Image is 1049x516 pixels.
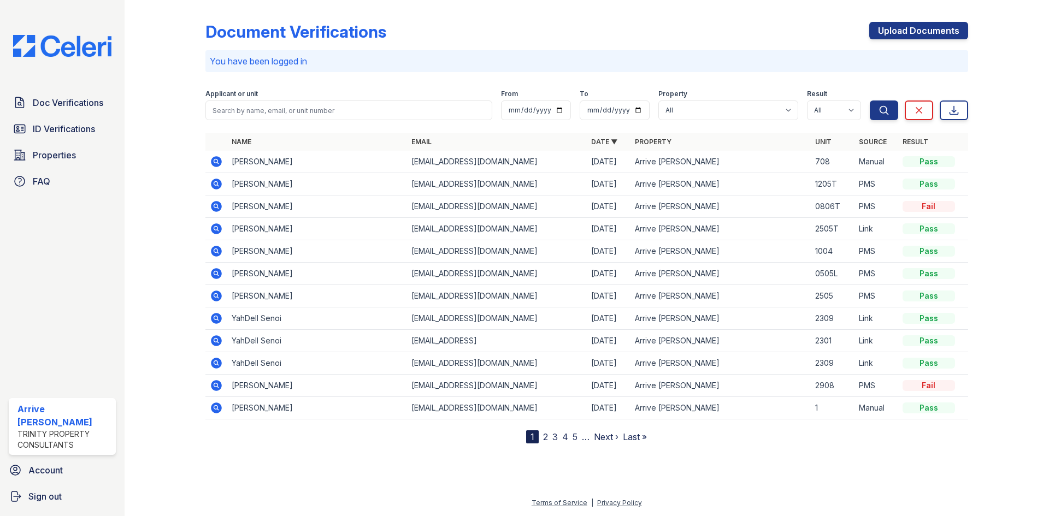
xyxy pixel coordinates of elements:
a: Unit [815,138,832,146]
a: Date ▼ [591,138,617,146]
td: [PERSON_NAME] [227,195,407,218]
td: [PERSON_NAME] [227,173,407,195]
a: Next › [594,431,618,442]
td: Arrive [PERSON_NAME] [630,218,810,240]
div: 1 [526,430,539,443]
td: 0505L [811,263,854,285]
td: [EMAIL_ADDRESS][DOMAIN_NAME] [407,240,587,263]
div: Pass [903,223,955,234]
span: Sign out [28,490,62,503]
td: [EMAIL_ADDRESS][DOMAIN_NAME] [407,397,587,419]
span: … [582,430,590,443]
td: [DATE] [587,240,630,263]
div: Pass [903,179,955,189]
td: [EMAIL_ADDRESS][DOMAIN_NAME] [407,151,587,173]
a: ID Verifications [9,118,116,140]
span: Doc Verifications [33,96,103,109]
a: Privacy Policy [597,499,642,507]
td: PMS [854,285,898,307]
td: [EMAIL_ADDRESS][DOMAIN_NAME] [407,173,587,195]
a: Result [903,138,928,146]
span: Properties [33,149,76,162]
td: YahDell Senoi [227,330,407,352]
td: [PERSON_NAME] [227,151,407,173]
input: Search by name, email, or unit number [205,100,492,120]
a: Account [4,459,120,481]
a: Last » [623,431,647,442]
td: [EMAIL_ADDRESS][DOMAIN_NAME] [407,218,587,240]
td: Manual [854,151,898,173]
td: 2301 [811,330,854,352]
div: Pass [903,335,955,346]
td: YahDell Senoi [227,352,407,375]
a: FAQ [9,170,116,192]
a: Sign out [4,485,120,507]
div: Document Verifications [205,22,386,41]
td: Arrive [PERSON_NAME] [630,352,810,375]
td: [DATE] [587,397,630,419]
div: Pass [903,402,955,413]
span: ID Verifications [33,122,95,135]
div: Fail [903,380,955,391]
td: [PERSON_NAME] [227,263,407,285]
label: Applicant or unit [205,90,258,98]
td: [DATE] [587,352,630,375]
td: 2505 [811,285,854,307]
label: From [501,90,518,98]
td: Manual [854,397,898,419]
td: [PERSON_NAME] [227,375,407,397]
td: [DATE] [587,263,630,285]
td: 1004 [811,240,854,263]
td: 708 [811,151,854,173]
div: Arrive [PERSON_NAME] [17,402,111,429]
label: To [580,90,588,98]
span: FAQ [33,175,50,188]
td: [PERSON_NAME] [227,397,407,419]
td: 1 [811,397,854,419]
td: [PERSON_NAME] [227,218,407,240]
td: PMS [854,173,898,195]
a: 3 [552,431,558,442]
a: 4 [562,431,568,442]
td: [EMAIL_ADDRESS][DOMAIN_NAME] [407,195,587,218]
div: Pass [903,358,955,369]
td: PMS [854,195,898,218]
a: Terms of Service [532,499,587,507]
a: 2 [543,431,548,442]
td: 2309 [811,352,854,375]
td: Arrive [PERSON_NAME] [630,307,810,330]
div: Fail [903,201,955,212]
a: Email [411,138,432,146]
td: Link [854,352,898,375]
a: Property [635,138,671,146]
td: [PERSON_NAME] [227,285,407,307]
td: [DATE] [587,151,630,173]
td: Arrive [PERSON_NAME] [630,397,810,419]
td: [DATE] [587,173,630,195]
td: PMS [854,263,898,285]
td: [EMAIL_ADDRESS][DOMAIN_NAME] [407,307,587,330]
label: Property [658,90,687,98]
td: PMS [854,240,898,263]
td: Arrive [PERSON_NAME] [630,240,810,263]
a: Properties [9,144,116,166]
div: Pass [903,268,955,279]
a: 5 [573,431,577,442]
td: [EMAIL_ADDRESS][DOMAIN_NAME] [407,285,587,307]
td: [EMAIL_ADDRESS][DOMAIN_NAME] [407,375,587,397]
td: Link [854,330,898,352]
td: 2908 [811,375,854,397]
a: Name [232,138,251,146]
a: Upload Documents [869,22,968,39]
td: Link [854,218,898,240]
td: [DATE] [587,330,630,352]
img: CE_Logo_Blue-a8612792a0a2168367f1c8372b55b34899dd931a85d93a1a3d3e32e68fde9ad4.png [4,35,120,57]
td: Arrive [PERSON_NAME] [630,173,810,195]
td: YahDell Senoi [227,307,407,330]
a: Source [859,138,887,146]
td: [PERSON_NAME] [227,240,407,263]
td: PMS [854,375,898,397]
td: [DATE] [587,307,630,330]
td: Link [854,307,898,330]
